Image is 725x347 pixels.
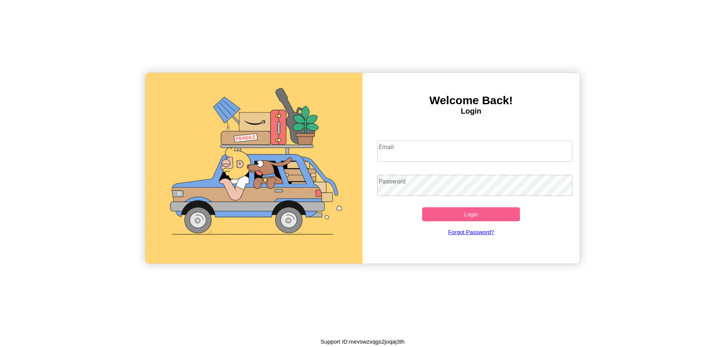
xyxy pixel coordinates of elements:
[321,336,405,347] p: Support ID: mevswzxqgs2joqaj3th
[422,207,520,221] button: Login
[373,221,569,243] a: Forgot Password?
[362,94,580,107] h3: Welcome Back!
[145,73,362,264] img: gif
[362,107,580,116] h4: Login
